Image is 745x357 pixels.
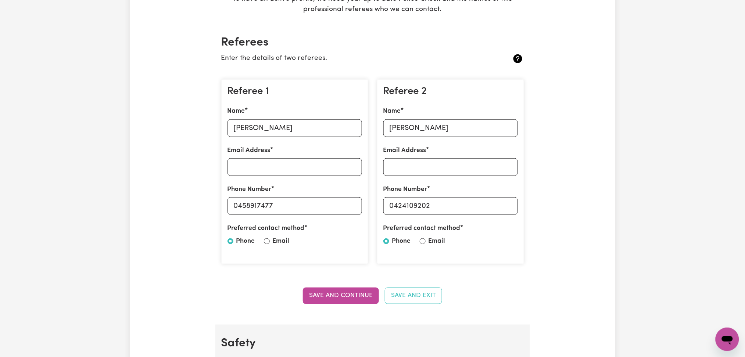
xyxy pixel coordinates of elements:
[385,288,442,304] button: Save and Exit
[228,107,245,116] label: Name
[429,237,445,246] label: Email
[392,237,411,246] label: Phone
[383,107,401,116] label: Name
[273,237,290,246] label: Email
[383,224,461,233] label: Preferred contact method
[383,146,426,155] label: Email Address
[228,86,362,98] h3: Referee 1
[221,36,524,50] h2: Referees
[221,336,524,350] h2: Safety
[383,185,427,194] label: Phone Number
[228,185,272,194] label: Phone Number
[228,146,271,155] label: Email Address
[303,288,379,304] button: Save and Continue
[383,86,518,98] h3: Referee 2
[236,237,255,246] label: Phone
[228,224,305,233] label: Preferred contact method
[221,53,474,64] p: Enter the details of two referees.
[716,328,739,351] iframe: Button to launch messaging window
